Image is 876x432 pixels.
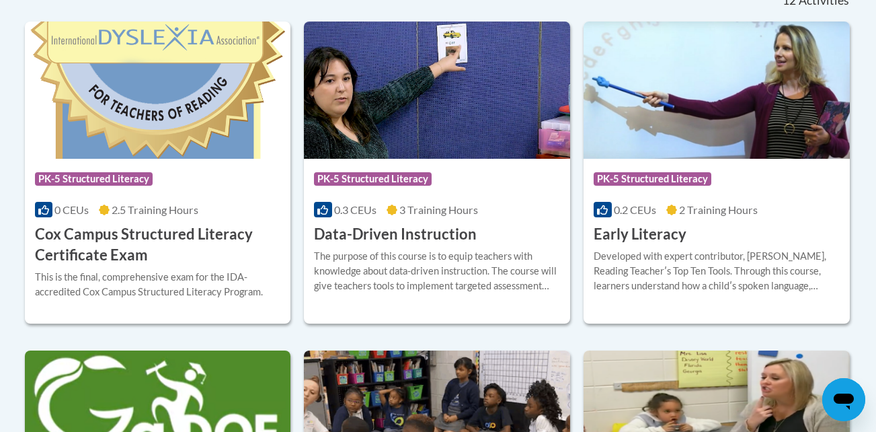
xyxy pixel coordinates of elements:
[314,224,477,245] h3: Data-Driven Instruction
[54,203,89,216] span: 0 CEUs
[679,203,758,216] span: 2 Training Hours
[35,270,281,299] div: This is the final, comprehensive exam for the IDA-accredited Cox Campus Structured Literacy Program.
[584,22,850,159] img: Course Logo
[314,249,560,293] div: The purpose of this course is to equip teachers with knowledge about data-driven instruction. The...
[594,249,840,293] div: Developed with expert contributor, [PERSON_NAME], Reading Teacherʹs Top Ten Tools. Through this c...
[822,378,865,421] iframe: Button to launch messaging window
[25,22,291,323] a: Course LogoPK-5 Structured Literacy0 CEUs2.5 Training Hours Cox Campus Structured Literacy Certif...
[594,224,686,245] h3: Early Literacy
[334,203,376,216] span: 0.3 CEUs
[35,224,281,266] h3: Cox Campus Structured Literacy Certificate Exam
[399,203,478,216] span: 3 Training Hours
[35,172,153,186] span: PK-5 Structured Literacy
[112,203,198,216] span: 2.5 Training Hours
[314,172,432,186] span: PK-5 Structured Literacy
[304,22,570,323] a: Course LogoPK-5 Structured Literacy0.3 CEUs3 Training Hours Data-Driven InstructionThe purpose of...
[304,22,570,159] img: Course Logo
[584,22,850,323] a: Course LogoPK-5 Structured Literacy0.2 CEUs2 Training Hours Early LiteracyDeveloped with expert c...
[25,22,291,159] img: Course Logo
[594,172,711,186] span: PK-5 Structured Literacy
[614,203,656,216] span: 0.2 CEUs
